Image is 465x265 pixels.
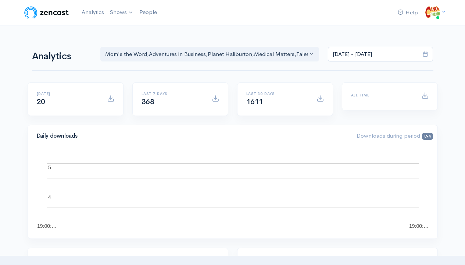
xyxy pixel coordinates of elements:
[395,5,421,21] a: Help
[79,4,107,20] a: Analytics
[136,4,160,20] a: People
[246,92,308,96] h6: Last 30 days
[32,51,92,62] h1: Analytics
[357,132,433,139] span: Downloads during period:
[23,5,70,20] img: ZenCast Logo
[422,133,433,140] span: 894
[351,93,412,97] h6: All time
[328,47,418,62] input: analytics date range selector
[100,47,319,62] button: Mom's the Word, Adventures in Business, Planet Haliburton, Medical Matters, Tales from the Big Ca...
[246,97,263,106] span: 1611
[37,92,98,96] h6: [DATE]
[142,92,203,96] h6: Last 7 days
[440,240,458,258] iframe: gist-messenger-bubble-iframe
[37,223,57,229] text: 19:00:…
[409,223,429,229] text: 19:00:…
[48,194,51,200] text: 4
[37,156,429,230] svg: A chart.
[425,5,440,20] img: ...
[37,133,348,139] h4: Daily downloads
[395,255,433,262] span: Latest episode:
[48,165,51,170] text: 5
[142,97,154,106] span: 368
[107,4,136,21] a: Shows
[105,50,308,59] div: Mom's the Word , Adventures in Business , Planet Haliburton , Medical Matters , Tales from the Bi...
[37,97,45,106] span: 20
